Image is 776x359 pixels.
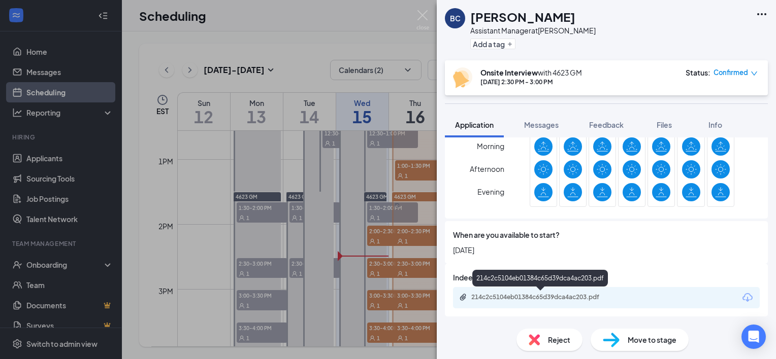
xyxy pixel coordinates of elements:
div: BC [450,13,461,23]
div: [DATE] 2:30 PM - 3:00 PM [480,78,582,86]
a: Paperclip214c2c5104eb01384c65d39dca4ac203.pdf [459,293,624,303]
span: Reject [548,334,570,345]
div: with 4623 GM [480,67,582,78]
svg: Download [741,292,754,304]
span: [DATE] [453,244,760,256]
span: Feedback [589,120,624,129]
span: Morning [477,137,504,155]
span: Afternoon [470,160,504,178]
div: Status : [686,67,710,78]
span: Evening [477,183,504,201]
svg: Plus [507,41,513,47]
button: PlusAdd a tag [470,39,515,49]
span: down [751,70,758,77]
span: When are you available to start? [453,229,560,240]
div: Assistant Manager at [PERSON_NAME] [470,25,596,35]
b: Onsite Interview [480,68,538,77]
div: Open Intercom Messenger [741,325,766,349]
svg: Paperclip [459,293,467,301]
div: 214c2c5104eb01384c65d39dca4ac203.pdf [471,293,613,301]
span: Info [708,120,722,129]
span: Indeed Resume [453,272,506,283]
svg: Ellipses [756,8,768,20]
span: Files [657,120,672,129]
span: Application [455,120,494,129]
span: Messages [524,120,559,129]
span: Move to stage [628,334,676,345]
h1: [PERSON_NAME] [470,8,575,25]
span: Confirmed [714,67,748,78]
div: 214c2c5104eb01384c65d39dca4ac203.pdf [472,270,608,286]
